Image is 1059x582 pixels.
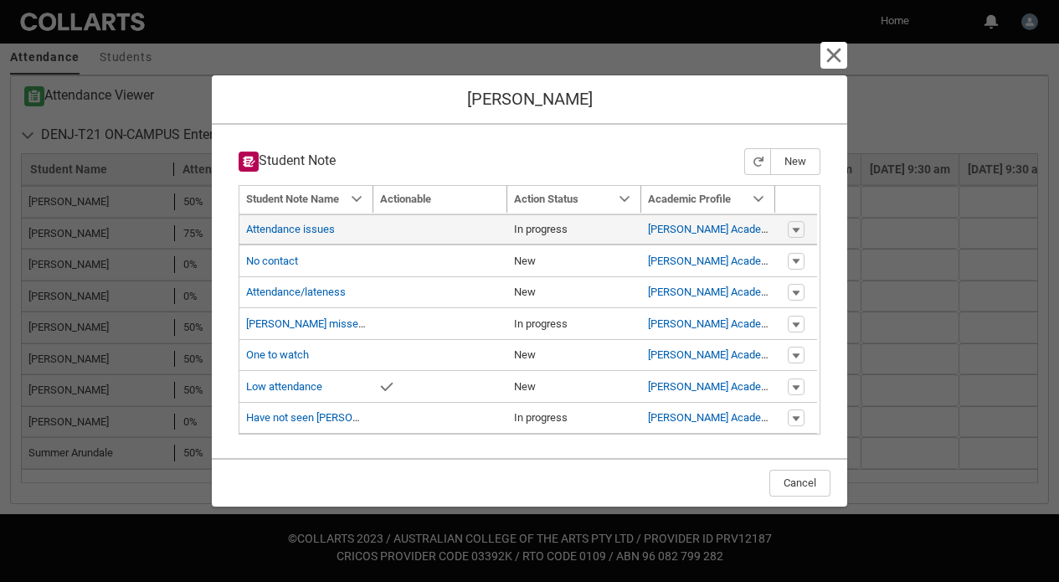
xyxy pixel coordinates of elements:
a: Attendance issues [246,223,335,235]
a: [PERSON_NAME] Academic Profile [648,348,811,361]
a: [PERSON_NAME] missed the entire class [246,317,440,330]
a: Attendance/lateness [246,286,346,298]
a: [PERSON_NAME] Academic Profile [648,255,811,267]
button: New [770,148,820,175]
h3: Student Note [239,152,336,172]
lightning-base-formatted-text: In progress [514,411,568,424]
a: Low attendance [246,380,322,393]
button: Cancel and close [823,44,845,66]
a: [PERSON_NAME] Academic Profile [648,380,811,393]
a: [PERSON_NAME] Academic Profile [648,286,811,298]
lightning-base-formatted-text: New [514,348,536,361]
lightning-base-formatted-text: New [514,255,536,267]
button: Cancel [769,470,830,497]
a: [PERSON_NAME] Academic Profile [648,223,811,235]
lightning-base-formatted-text: In progress [514,317,568,330]
h1: [PERSON_NAME] [225,89,834,110]
a: [PERSON_NAME] Academic Profile [648,317,811,330]
a: Have not seen [PERSON_NAME] in this class since week 1 [246,411,522,424]
a: No contact [246,255,298,267]
lightning-base-formatted-text: New [514,286,536,298]
lightning-base-formatted-text: New [514,380,536,393]
lightning-base-formatted-text: In progress [514,223,568,235]
a: [PERSON_NAME] Academic Profile [648,411,811,424]
a: One to watch [246,348,309,361]
button: Refresh [744,148,771,175]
